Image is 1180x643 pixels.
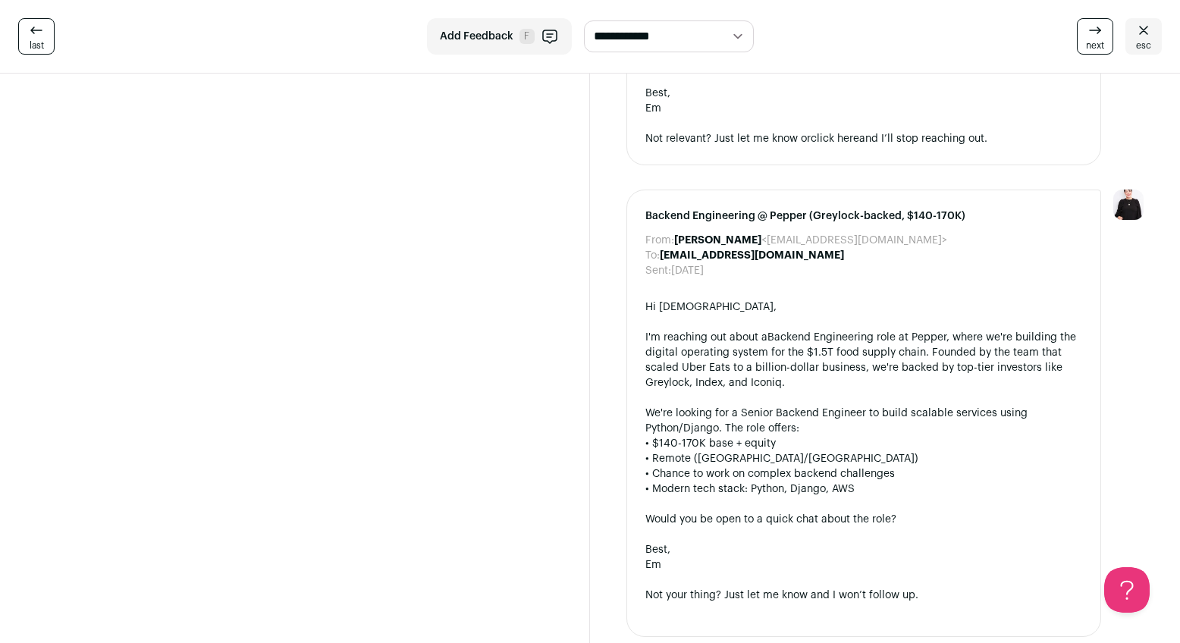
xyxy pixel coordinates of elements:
div: Em [645,557,1082,572]
div: Hi [DEMOGRAPHIC_DATA], [645,300,1082,315]
a: click here [811,133,859,144]
a: last [18,18,55,55]
span: last [30,39,44,52]
b: [PERSON_NAME] [674,235,761,246]
button: Add Feedback F [427,18,572,55]
dd: [DATE] [671,263,704,278]
span: Backend Engineering @ Pepper (Greylock-backed, $140-170K) [645,209,1082,224]
div: I'm reaching out about a g role at Pepper, where we're building the digital operating system for ... [645,330,1082,391]
dt: To: [645,248,660,263]
dd: <[EMAIL_ADDRESS][DOMAIN_NAME]> [674,233,947,248]
iframe: Help Scout Beacon - Open [1104,567,1150,613]
div: • $140-170K base + equity [645,436,1082,451]
span: esc [1136,39,1151,52]
div: • Modern tech stack: Python, Django, AWS [645,481,1082,497]
a: esc [1125,18,1162,55]
img: 9240684-medium_jpg [1113,190,1144,220]
dt: Sent: [645,263,671,278]
a: Backend Engineerin [767,332,867,343]
span: Add Feedback [440,29,513,44]
div: Best, [645,542,1082,557]
a: next [1077,18,1113,55]
div: • Chance to work on complex backend challenges [645,466,1082,481]
b: [EMAIL_ADDRESS][DOMAIN_NAME] [660,250,844,261]
span: F [519,29,535,44]
div: Not your thing? Just let me know and I won’t follow up. [645,588,1082,603]
div: Would you be open to a quick chat about the role? [645,512,1082,527]
div: • Remote ([GEOGRAPHIC_DATA]/[GEOGRAPHIC_DATA]) [645,451,1082,466]
div: We're looking for a Senior Backend Engineer to build scalable services using Python/Django. The r... [645,406,1082,436]
span: next [1086,39,1104,52]
dt: From: [645,233,674,248]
